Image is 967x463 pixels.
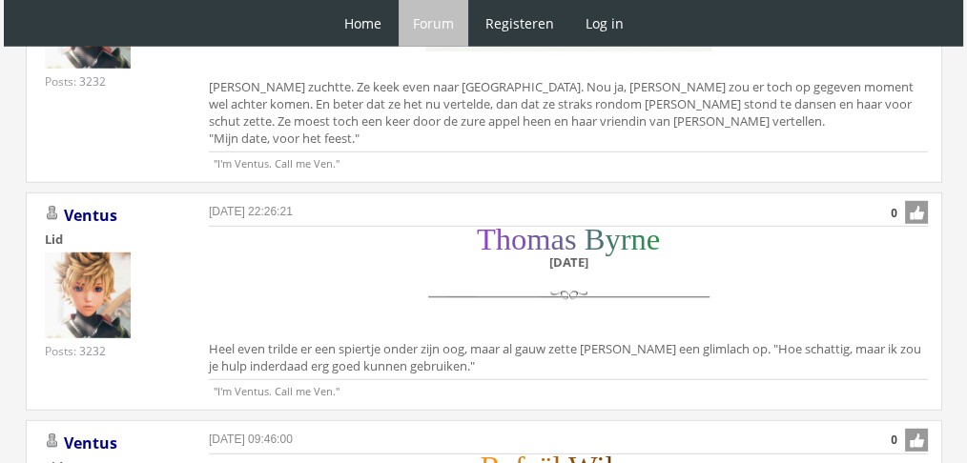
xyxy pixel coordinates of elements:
span: 0 [891,432,897,449]
span: T [477,222,496,256]
span: s [565,222,577,256]
span: m [526,222,550,256]
span: e [647,222,660,256]
b: [DATE] [549,253,588,271]
img: scheidingslijn.png [421,275,716,318]
span: a [551,222,565,256]
p: "I'm Ventus. Call me Ven." [209,151,928,171]
p: "I'm Ventus. Call me Ven." [209,379,928,398]
span: B [585,222,606,256]
a: [DATE] 22:26:21 [209,205,293,218]
span: h [496,222,511,256]
span: 0 [891,205,897,222]
div: Posts: 3232 [45,343,106,359]
div: Lid [45,231,178,248]
a: [DATE] 09:46:00 [209,433,293,446]
div: Posts: 3232 [45,73,106,90]
img: Gebruiker is offline [45,206,60,221]
span: y [605,222,620,256]
a: Ventus [64,433,117,453]
span: o [511,222,526,256]
a: Ventus [64,205,117,226]
img: Ventus [45,252,131,338]
span: r [621,222,631,256]
img: Gebruiker is offline [45,433,60,449]
span: n [631,222,647,256]
div: Heel even trilde er een spiertje onder zijn oog, maar al gauw zette [PERSON_NAME] een glimlach op... [209,230,928,379]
